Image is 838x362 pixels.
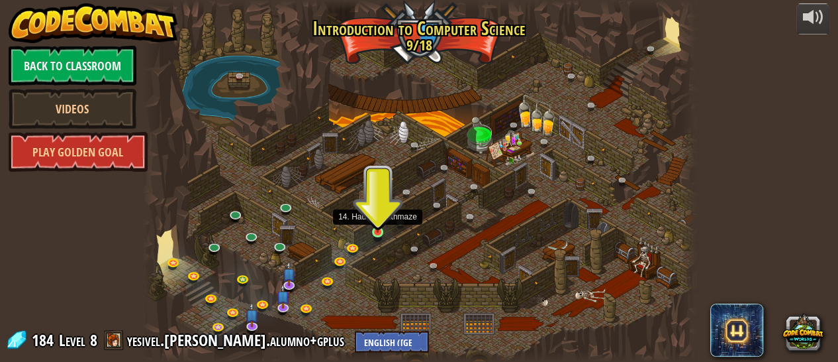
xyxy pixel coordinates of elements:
[371,206,383,233] img: level-banner-started.png
[90,330,97,351] span: 8
[32,330,58,351] span: 184
[275,284,290,309] img: level-banner-unstarted-subscriber.png
[796,3,829,34] button: Adjust volume
[127,330,348,351] a: yesivel.[PERSON_NAME].alumno+gplus
[9,132,148,172] a: Play Golden Goal
[9,89,136,129] a: Videos
[9,3,178,43] img: CodeCombat - Learn how to code by playing a game
[59,330,85,351] span: Level
[281,261,296,286] img: level-banner-unstarted-subscriber.png
[244,303,259,328] img: level-banner-unstarted-subscriber.png
[9,46,136,86] a: Back to Classroom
